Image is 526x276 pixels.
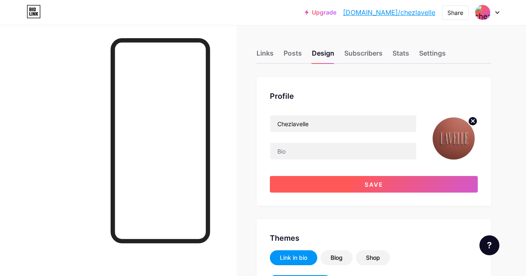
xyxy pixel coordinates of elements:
div: Posts [284,48,302,63]
span: Save [365,181,383,188]
img: chezlavelle [475,5,491,20]
div: Design [312,48,334,63]
input: Bio [270,143,416,159]
div: Links [257,48,274,63]
div: Share [447,8,463,17]
div: Blog [331,254,343,262]
button: Save [270,176,478,193]
div: Stats [393,48,409,63]
div: Subscribers [344,48,383,63]
img: chezlavelle [430,115,478,163]
div: Shop [366,254,380,262]
div: Settings [419,48,446,63]
div: Profile [270,90,478,102]
div: Themes [270,232,478,244]
a: [DOMAIN_NAME]/chezlavelle [343,7,435,17]
a: Upgrade [305,9,336,16]
input: Name [270,115,416,132]
div: Link in bio [280,254,307,262]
